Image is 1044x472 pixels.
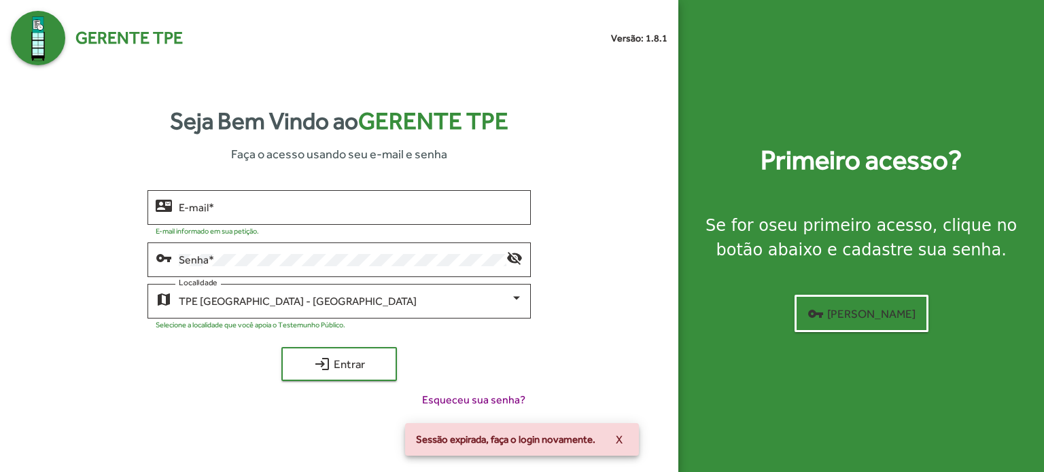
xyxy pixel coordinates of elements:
[695,213,1028,262] div: Se for o , clique no botão abaixo e cadastre sua senha.
[611,31,667,46] small: Versão: 1.8.1
[807,302,916,326] span: [PERSON_NAME]
[294,352,385,376] span: Entrar
[156,291,172,307] mat-icon: map
[605,427,633,452] button: X
[170,103,508,139] strong: Seja Bem Vindo ao
[616,427,623,452] span: X
[11,11,65,65] img: Logo Gerente
[422,392,525,408] span: Esqueceu sua senha?
[506,249,523,266] mat-icon: visibility_off
[156,197,172,213] mat-icon: contact_mail
[281,347,397,381] button: Entrar
[769,216,933,235] strong: seu primeiro acesso
[179,295,417,308] span: TPE [GEOGRAPHIC_DATA] - [GEOGRAPHIC_DATA]
[156,227,259,235] mat-hint: E-mail informado em sua petição.
[156,321,345,329] mat-hint: Selecione a localidade que você apoia o Testemunho Público.
[761,140,962,181] strong: Primeiro acesso?
[231,145,447,163] span: Faça o acesso usando seu e-mail e senha
[807,306,824,322] mat-icon: vpn_key
[314,356,330,372] mat-icon: login
[358,107,508,134] span: Gerente TPE
[795,295,928,332] button: [PERSON_NAME]
[75,25,183,51] span: Gerente TPE
[156,249,172,266] mat-icon: vpn_key
[416,433,595,446] span: Sessão expirada, faça o login novamente.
